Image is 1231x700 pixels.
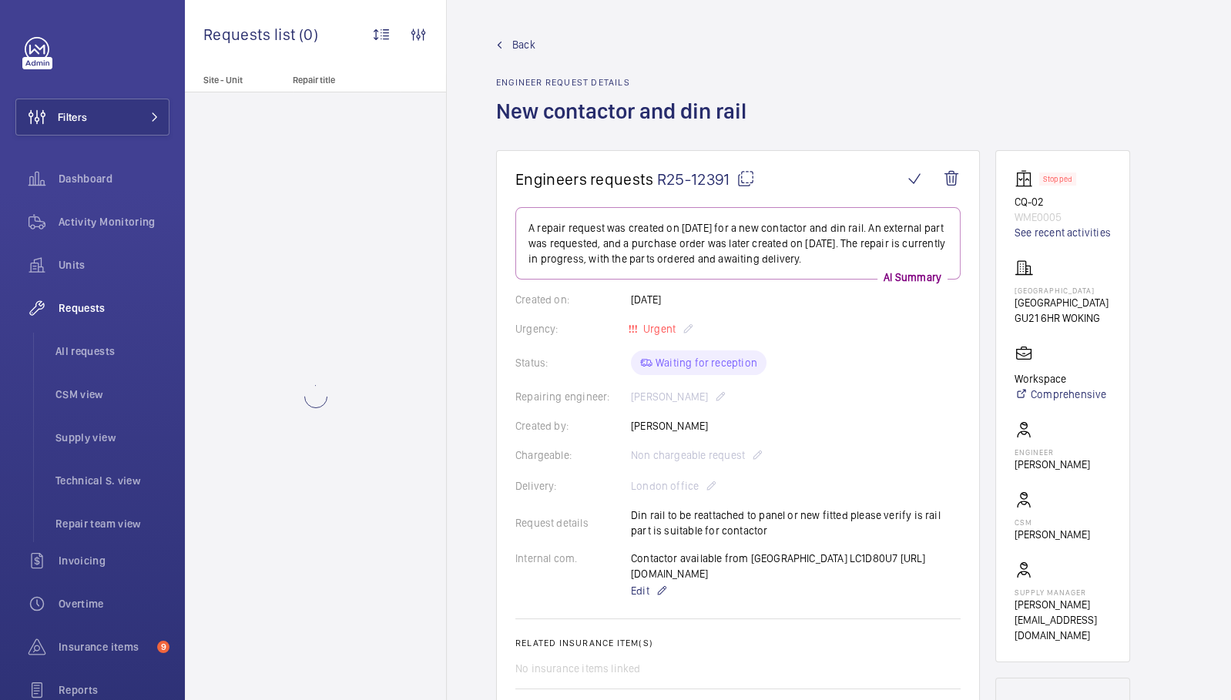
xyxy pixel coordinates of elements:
span: Invoicing [59,553,169,568]
span: Edit [631,583,649,598]
span: Repair team view [55,516,169,531]
h1: New contactor and din rail [496,97,756,150]
p: GU21 6HR WOKING [1015,310,1109,326]
p: Site - Unit [185,75,287,85]
span: R25-12391 [657,169,755,189]
span: CSM view [55,387,169,402]
p: [GEOGRAPHIC_DATA] [1015,286,1109,295]
p: [GEOGRAPHIC_DATA] [1015,295,1109,310]
span: All requests [55,343,169,359]
button: Filters [15,99,169,136]
span: Engineers requests [515,169,654,189]
span: 9 [157,641,169,653]
span: Supply view [55,430,169,445]
p: AI Summary [877,270,948,285]
span: Requests [59,300,169,316]
p: A repair request was created on [DATE] for a new contactor and din rail. An external part was req... [528,220,948,266]
a: Comprehensive [1015,387,1106,402]
p: Engineer [1015,447,1090,457]
span: Dashboard [59,171,169,186]
a: See recent activities [1015,225,1111,240]
span: Overtime [59,596,169,611]
span: Units [59,257,169,273]
p: [PERSON_NAME][EMAIL_ADDRESS][DOMAIN_NAME] [1015,597,1111,643]
span: Reports [59,682,169,698]
p: [PERSON_NAME] [1015,457,1090,472]
img: elevator.svg [1015,169,1039,188]
p: Repair title [293,75,394,85]
p: [PERSON_NAME] [1015,527,1090,542]
p: CQ-02 [1015,194,1111,209]
span: Requests list [203,25,299,44]
p: Supply manager [1015,588,1111,597]
span: Filters [58,109,87,125]
span: Technical S. view [55,473,169,488]
span: Insurance items [59,639,151,655]
p: CSM [1015,517,1090,527]
p: WME0005 [1015,209,1111,225]
h2: Engineer request details [496,77,756,88]
span: Back [512,37,535,52]
span: Activity Monitoring [59,214,169,229]
p: Workspace [1015,371,1106,387]
h2: Related insurance item(s) [515,638,961,648]
p: Stopped [1043,176,1072,182]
